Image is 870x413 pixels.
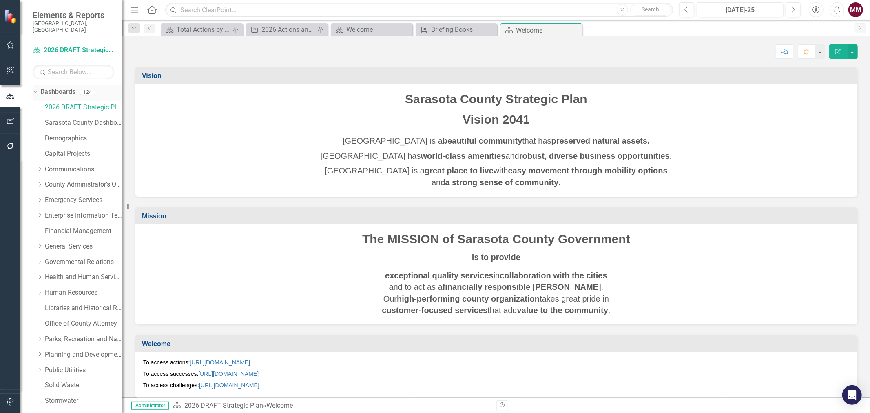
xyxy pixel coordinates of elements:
a: Total Actions by Type [163,24,230,35]
strong: financially responsible [PERSON_NAME] [443,282,601,291]
strong: easy movement through mobility options [508,166,668,175]
span: [GEOGRAPHIC_DATA] has and . [321,151,672,160]
a: Stormwater [45,396,122,406]
div: 2026 Actions and Major Projects - Communications [261,24,315,35]
img: ClearPoint Strategy [4,9,18,24]
a: Dashboards [40,87,75,97]
a: Health and Human Services [45,273,122,282]
a: Public Utilities [45,366,122,375]
div: Welcome [266,402,293,409]
strong: world-class amenities [421,151,506,160]
div: Total Actions by Type [177,24,230,35]
span: [GEOGRAPHIC_DATA] is a that has [343,136,650,145]
span: Administrator [131,402,169,410]
input: Search Below... [33,65,114,79]
button: MM [848,2,863,17]
a: [URL][DOMAIN_NAME] [199,382,259,389]
a: Communications [45,165,122,174]
a: 2026 Actions and Major Projects - Communications [248,24,315,35]
strong: exceptional quality services [385,271,494,280]
span: Sarasota County Strategic Plan [405,92,587,106]
a: Office of County Attorney [45,319,122,329]
div: Welcome [346,24,410,35]
button: Search [630,4,671,16]
strong: is to provide [472,253,520,262]
div: » [173,401,490,411]
a: Financial Management [45,226,122,236]
strong: collaboration with the cities [500,271,607,280]
h3: Vision [142,72,853,80]
p: To access actions: [143,358,849,368]
h3: Mission [142,213,853,220]
a: Parks, Recreation and Natural Resources [45,335,122,344]
strong: customer-focused services [382,306,487,315]
span: Vision 2041 [463,113,530,126]
span: To access challenges: [143,382,261,389]
span: The MISSION of Sarasota County Government [362,232,630,246]
small: [GEOGRAPHIC_DATA], [GEOGRAPHIC_DATA] [33,20,114,33]
a: Solid Waste [45,381,122,390]
strong: preserved natural assets. [551,136,650,145]
span: Elements & Reports [33,10,114,20]
a: Demographics [45,134,122,143]
strong: great place to live [425,166,494,175]
a: 2026 DRAFT Strategic Plan [45,103,122,112]
a: Planning and Development Services [45,350,122,360]
input: Search ClearPoint... [165,3,673,17]
div: [DATE]-25 [700,5,781,15]
strong: a strong sense of community [445,178,558,187]
div: 124 [80,89,95,95]
a: [URL][DOMAIN_NAME] [198,371,259,377]
a: Briefing Books [418,24,495,35]
a: Human Resources [45,288,122,298]
a: 2026 DRAFT Strategic Plan [33,46,114,55]
span: [GEOGRAPHIC_DATA] is a with and . [325,166,668,187]
a: Welcome [333,24,410,35]
button: [DATE]-25 [697,2,784,17]
a: 2026 DRAFT Strategic Plan [184,402,263,409]
div: Briefing Books [431,24,495,35]
span: Search [642,6,659,13]
a: Libraries and Historical Resources [45,304,122,313]
a: Governmental Relations [45,258,122,267]
strong: robust, diverse business opportunities [519,151,670,160]
strong: high-performing county organization [397,294,540,303]
div: Open Intercom Messenger [842,385,862,405]
p: To access successes: [143,368,849,380]
a: General Services [45,242,122,251]
strong: beautiful community [443,136,522,145]
a: Sarasota County Dashboard [45,118,122,128]
a: Emergency Services [45,195,122,205]
a: County Administrator's Office [45,180,122,189]
a: Enterprise Information Technology [45,211,122,220]
a: Capital Projects [45,149,122,159]
span: in and to act as a . Our takes great pride in that add . [382,271,610,315]
div: Welcome [516,25,580,36]
strong: value to the community [517,306,608,315]
h3: Welcome [142,340,853,348]
a: [URL][DOMAIN_NAME] [190,359,250,366]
